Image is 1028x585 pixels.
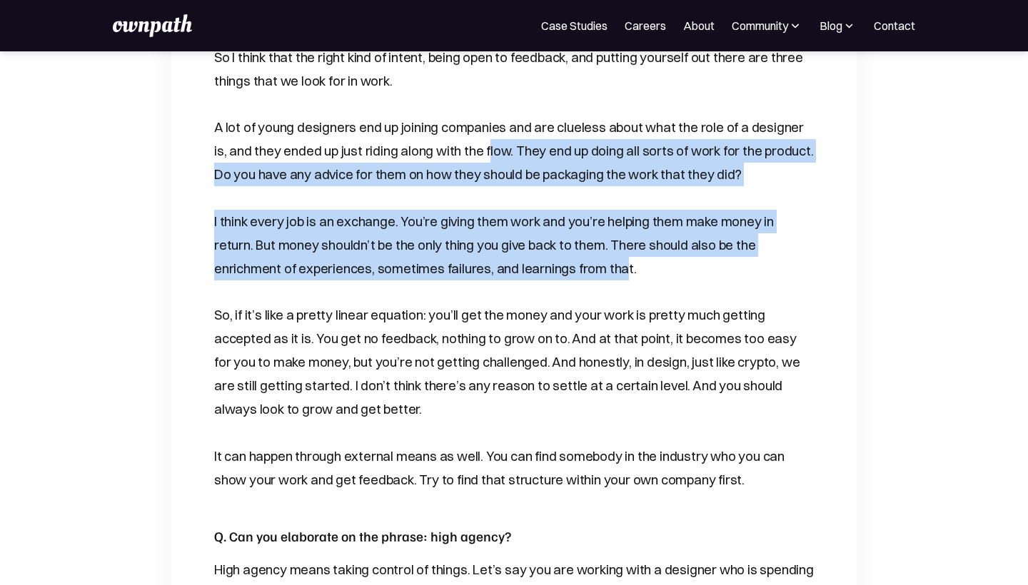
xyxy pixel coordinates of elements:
p: It can happen through external means as well. You can find somebody in the industry who you can s... [214,444,814,492]
div: Community [732,17,802,34]
div: Blog [820,17,842,34]
a: Contact [874,17,915,34]
a: About [683,17,715,34]
a: Case Studies [541,17,608,34]
h5: Q. Can you elaborate on the phrase: high agency? [214,526,814,546]
a: Careers [625,17,666,34]
div: Community [732,17,788,34]
div: Blog [820,17,857,34]
p: A lot of young designers end up joining companies and are clueless about what the role of a desig... [214,116,814,186]
p: I think every job is an exchange. You’re giving them work and you’re helping them make money in r... [214,210,814,280]
p: So, if it’s like a pretty linear equation: you’ll get the money and your work is pretty much gett... [214,303,814,422]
